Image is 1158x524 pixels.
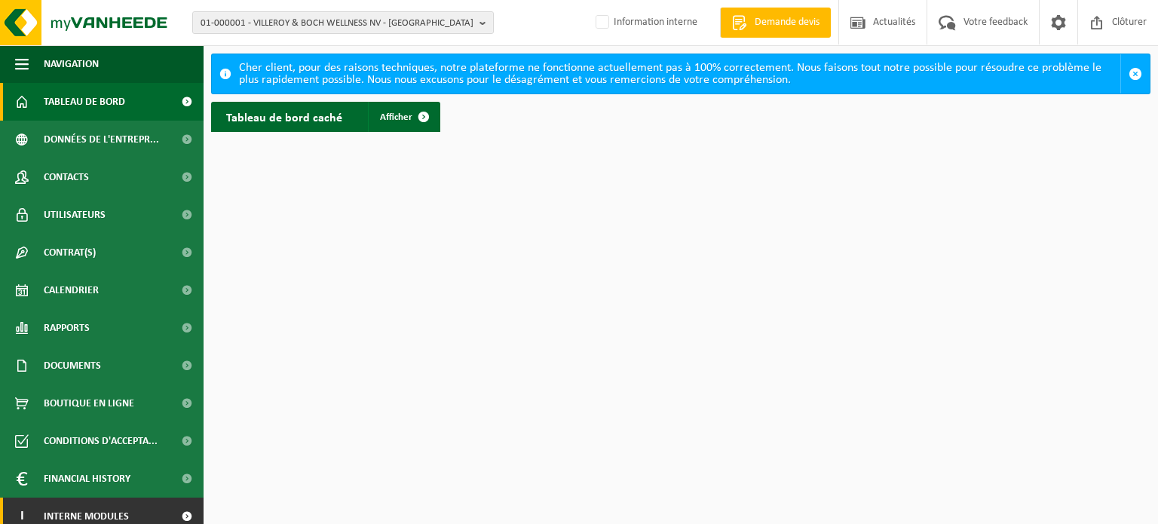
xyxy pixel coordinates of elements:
span: Contrat(s) [44,234,96,271]
a: Demande devis [720,8,831,38]
span: Documents [44,347,101,385]
label: Information interne [593,11,697,34]
span: Calendrier [44,271,99,309]
div: Cher client, pour des raisons techniques, notre plateforme ne fonctionne actuellement pas à 100% ... [239,54,1120,93]
span: Navigation [44,45,99,83]
span: Demande devis [751,15,823,30]
span: 01-000001 - VILLEROY & BOCH WELLNESS NV - [GEOGRAPHIC_DATA] [201,12,473,35]
span: Financial History [44,460,130,498]
span: Afficher [380,112,412,122]
span: Boutique en ligne [44,385,134,422]
span: Rapports [44,309,90,347]
span: Tableau de bord [44,83,125,121]
a: Afficher [368,102,439,132]
span: Conditions d'accepta... [44,422,158,460]
span: Données de l'entrepr... [44,121,159,158]
span: Contacts [44,158,89,196]
h2: Tableau de bord caché [211,102,357,131]
span: Utilisateurs [44,196,106,234]
button: 01-000001 - VILLEROY & BOCH WELLNESS NV - [GEOGRAPHIC_DATA] [192,11,494,34]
